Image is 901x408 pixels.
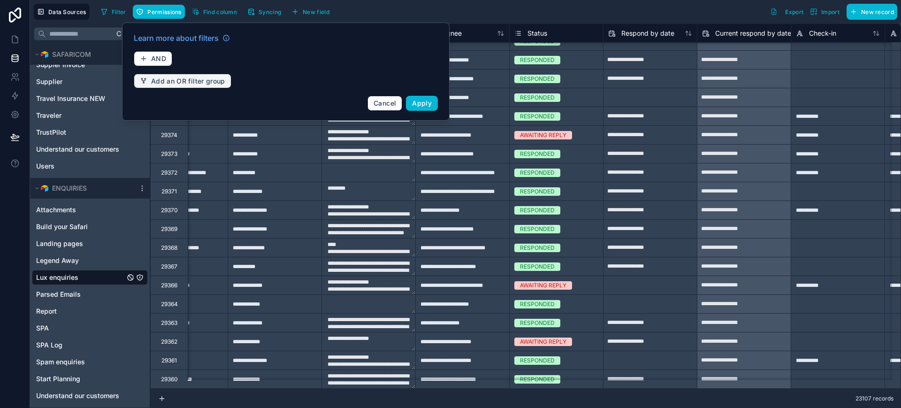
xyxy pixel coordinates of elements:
[821,8,840,15] span: Import
[134,32,219,44] span: Learn more about filters
[134,32,230,44] a: Learn more about filters
[161,319,177,327] div: 29363
[161,300,178,308] div: 29364
[807,4,843,20] button: Import
[161,150,177,158] div: 29373
[244,5,284,19] button: Syncing
[161,225,177,233] div: 29369
[406,96,438,111] button: Apply
[847,4,897,20] button: New record
[520,319,555,327] div: RESPONDED
[147,8,181,15] span: Permissions
[412,99,432,107] span: Apply
[112,8,126,15] span: Filter
[520,244,555,252] div: RESPONDED
[161,207,178,214] div: 29370
[520,75,555,83] div: RESPONDED
[809,29,836,38] span: Check-in
[115,28,135,39] span: Ctrl
[520,93,555,102] div: RESPONDED
[151,54,166,63] span: AND
[520,56,555,64] div: RESPONDED
[161,282,177,289] div: 29366
[161,244,177,252] div: 29368
[48,8,86,15] span: Data Sources
[203,8,237,15] span: Find column
[520,112,555,121] div: RESPONDED
[520,356,555,365] div: RESPONDED
[303,8,329,15] span: New field
[520,225,555,233] div: RESPONDED
[715,29,791,38] span: Current respond by date
[288,5,333,19] button: New field
[520,262,555,271] div: RESPONDED
[134,51,172,66] button: AND
[621,29,674,38] span: Respond by date
[97,5,130,19] button: Filter
[161,169,177,177] div: 29372
[161,188,177,195] div: 29371
[520,338,566,346] div: AWAITING REPLY
[843,4,897,20] a: New record
[133,5,184,19] button: Permissions
[520,300,555,308] div: RESPONDED
[767,4,807,20] button: Export
[520,281,566,290] div: AWAITING REPLY
[34,4,90,20] button: Data Sources
[151,77,225,85] span: Add an OR filter group
[161,263,177,270] div: 29367
[134,74,231,89] button: Add an OR filter group
[133,5,188,19] a: Permissions
[520,206,555,215] div: RESPONDED
[374,99,396,107] span: Cancel
[520,131,566,139] div: AWAITING REPLY
[520,375,555,384] div: RESPONDED
[367,96,402,111] button: Cancel
[259,8,281,15] span: Syncing
[520,150,555,158] div: RESPONDED
[161,376,178,383] div: 29360
[855,395,893,402] span: 23107 records
[520,187,555,196] div: RESPONDED
[520,169,555,177] div: RESPONDED
[861,8,894,15] span: New record
[161,338,177,346] div: 29362
[161,357,177,364] div: 29361
[785,8,803,15] span: Export
[244,5,288,19] a: Syncing
[527,29,547,38] span: Status
[161,131,177,139] div: 29374
[189,5,240,19] button: Find column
